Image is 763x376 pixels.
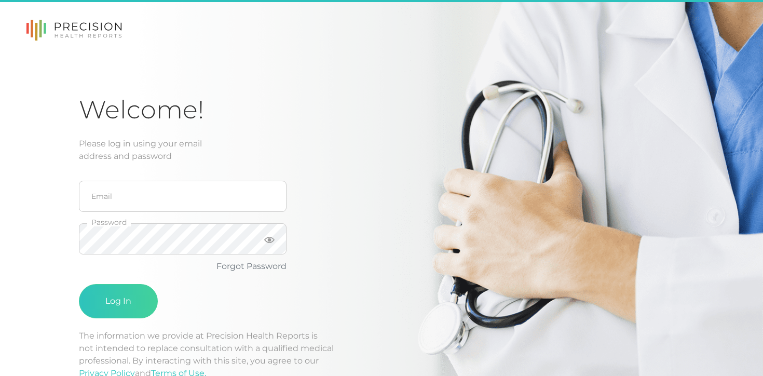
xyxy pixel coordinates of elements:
input: Email [79,181,287,212]
a: Forgot Password [216,261,287,271]
button: Log In [79,284,158,318]
h1: Welcome! [79,95,684,125]
div: Please log in using your email address and password [79,138,684,163]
